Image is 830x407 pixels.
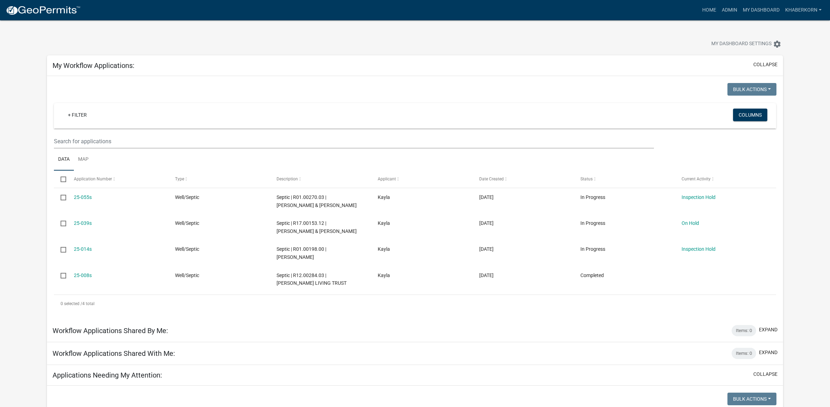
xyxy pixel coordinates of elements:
a: Inspection Hold [682,246,716,252]
span: Kayla [378,194,390,200]
datatable-header-cell: Current Activity [675,171,776,187]
h5: Workflow Applications Shared By Me: [53,326,168,335]
span: Kayla [378,246,390,252]
button: expand [759,349,777,356]
span: Kayla [378,220,390,226]
input: Search for applications [54,134,654,149]
a: khaberkorn [782,4,824,17]
span: In Progress [580,246,605,252]
button: Bulk Actions [727,393,776,405]
button: expand [759,326,777,333]
button: My Dashboard Settingssettings [706,37,787,51]
a: Admin [719,4,740,17]
button: collapse [753,371,777,378]
datatable-header-cell: Select [54,171,67,187]
a: My Dashboard [740,4,782,17]
datatable-header-cell: Applicant [371,171,472,187]
span: Well/Septic [175,246,199,252]
h5: My Workflow Applications: [53,61,134,70]
span: Well/Septic [175,273,199,278]
a: 25-039s [74,220,92,226]
span: My Dashboard Settings [711,40,772,48]
span: Septic | R01.00270.03 | MICHAL S & ALYSON D ALBERS [277,194,357,208]
span: 05/23/2025 [479,246,494,252]
a: On Hold [682,220,699,226]
datatable-header-cell: Type [168,171,270,187]
span: In Progress [580,220,605,226]
a: Home [699,4,719,17]
a: Map [74,149,93,171]
span: Kayla [378,273,390,278]
span: 08/08/2025 [479,220,494,226]
a: 25-055s [74,194,92,200]
div: Items: 0 [732,348,756,359]
span: Well/Septic [175,220,199,226]
span: Applicant [378,177,396,181]
span: Type [175,177,184,181]
span: Current Activity [682,177,711,181]
i: settings [773,40,781,48]
span: Completed [580,273,604,278]
a: Inspection Hold [682,194,716,200]
a: Data [54,149,74,171]
datatable-header-cell: Application Number [67,171,168,187]
datatable-header-cell: Status [574,171,675,187]
h5: Workflow Applications Shared With Me: [53,349,175,358]
a: 25-008s [74,273,92,278]
span: 05/01/2025 [479,273,494,278]
span: Well/Septic [175,194,199,200]
div: Items: 0 [732,325,756,336]
span: Septic | R12.00284.03 | DONDLINGER LIVING TRUST [277,273,347,286]
span: 09/30/2025 [479,194,494,200]
div: collapse [47,76,783,319]
a: 25-014s [74,246,92,252]
span: In Progress [580,194,605,200]
span: Septic | R01.00198.00 | LLOYD A BUDENSIEK [277,246,326,260]
span: Date Created [479,177,504,181]
span: Status [580,177,593,181]
button: collapse [753,61,777,68]
datatable-header-cell: Description [270,171,371,187]
span: Application Number [74,177,112,181]
span: Septic | R17.00153.12 | RUSSELL & ASHLEY RILEY [277,220,357,234]
a: + Filter [62,109,92,121]
h5: Applications Needing My Attention: [53,371,162,379]
button: Bulk Actions [727,83,776,96]
datatable-header-cell: Date Created [472,171,573,187]
span: 0 selected / [61,301,82,306]
button: Columns [733,109,767,121]
div: 4 total [54,295,776,312]
span: Description [277,177,298,181]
